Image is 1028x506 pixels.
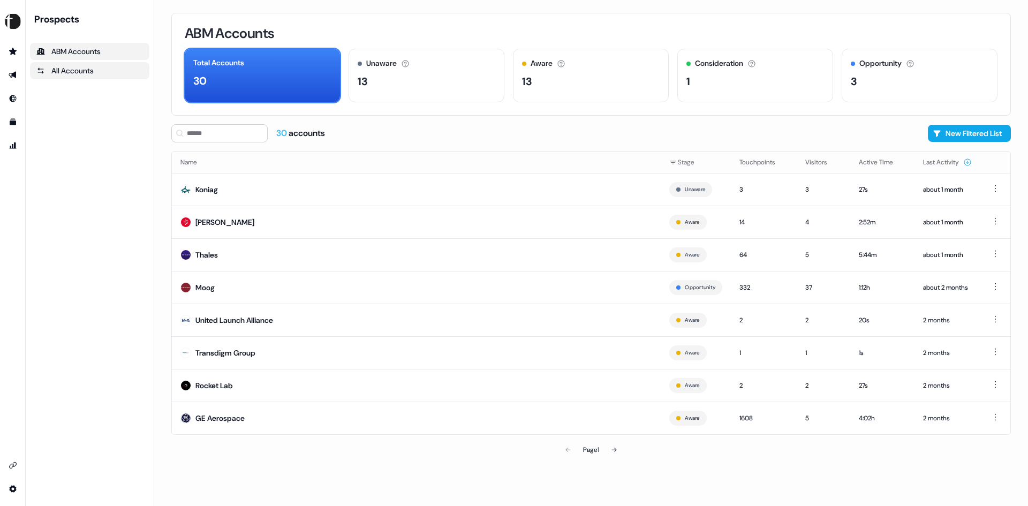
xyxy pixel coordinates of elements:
div: Transdigm Group [195,348,255,358]
div: Unaware [366,58,397,69]
div: 13 [358,73,367,89]
a: Go to integrations [4,457,21,474]
div: 2 months [923,348,972,358]
div: 5 [805,413,842,424]
div: ABM Accounts [36,46,143,57]
div: Page 1 [583,444,599,455]
div: 2:52m [859,217,906,228]
div: 3 [851,73,857,89]
div: Stage [669,157,722,168]
div: 30 [193,73,207,89]
div: about 1 month [923,184,972,195]
a: Go to attribution [4,137,21,154]
button: Aware [685,348,699,358]
div: 1:12h [859,282,906,293]
div: 2 months [923,413,972,424]
button: Aware [685,413,699,423]
button: Visitors [805,153,840,172]
div: 1 [805,348,842,358]
div: 2 [739,315,788,326]
button: Aware [685,381,699,390]
a: Go to Inbound [4,90,21,107]
div: 1s [859,348,906,358]
div: about 1 month [923,217,972,228]
div: 37 [805,282,842,293]
div: 2 [739,380,788,391]
button: Active Time [859,153,906,172]
div: 3 [805,184,842,195]
div: about 1 month [923,250,972,260]
button: New Filtered List [928,125,1011,142]
div: accounts [276,127,325,139]
div: Opportunity [859,58,902,69]
div: 2 [805,315,842,326]
div: 1 [739,348,788,358]
th: Name [172,152,661,173]
div: [PERSON_NAME] [195,217,254,228]
div: United Launch Alliance [195,315,273,326]
button: Aware [685,315,699,325]
div: 3 [739,184,788,195]
button: Aware [685,217,699,227]
div: 2 months [923,315,972,326]
div: Consideration [695,58,743,69]
div: 5:44m [859,250,906,260]
div: 2 months [923,380,972,391]
a: Go to prospects [4,43,21,60]
a: Go to templates [4,114,21,131]
div: Rocket Lab [195,380,233,391]
a: ABM Accounts [30,43,149,60]
button: Touchpoints [739,153,788,172]
div: Prospects [34,13,149,26]
button: Unaware [685,185,705,194]
button: Opportunity [685,283,715,292]
div: Aware [531,58,553,69]
div: Moog [195,282,215,293]
div: GE Aerospace [195,413,245,424]
a: Go to outbound experience [4,66,21,84]
div: 4:02h [859,413,906,424]
div: 64 [739,250,788,260]
div: Thales [195,250,218,260]
div: 332 [739,282,788,293]
div: 1 [686,73,690,89]
div: 1608 [739,413,788,424]
div: 2 [805,380,842,391]
span: 30 [276,127,289,139]
div: 14 [739,217,788,228]
div: 5 [805,250,842,260]
div: All Accounts [36,65,143,76]
a: All accounts [30,62,149,79]
div: 27s [859,184,906,195]
div: about 2 months [923,282,972,293]
div: Koniag [195,184,218,195]
div: 20s [859,315,906,326]
a: Go to integrations [4,480,21,497]
div: 4 [805,217,842,228]
div: Total Accounts [193,57,244,69]
button: Last Activity [923,153,972,172]
div: 13 [522,73,532,89]
div: 27s [859,380,906,391]
h3: ABM Accounts [185,26,274,40]
button: Aware [685,250,699,260]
